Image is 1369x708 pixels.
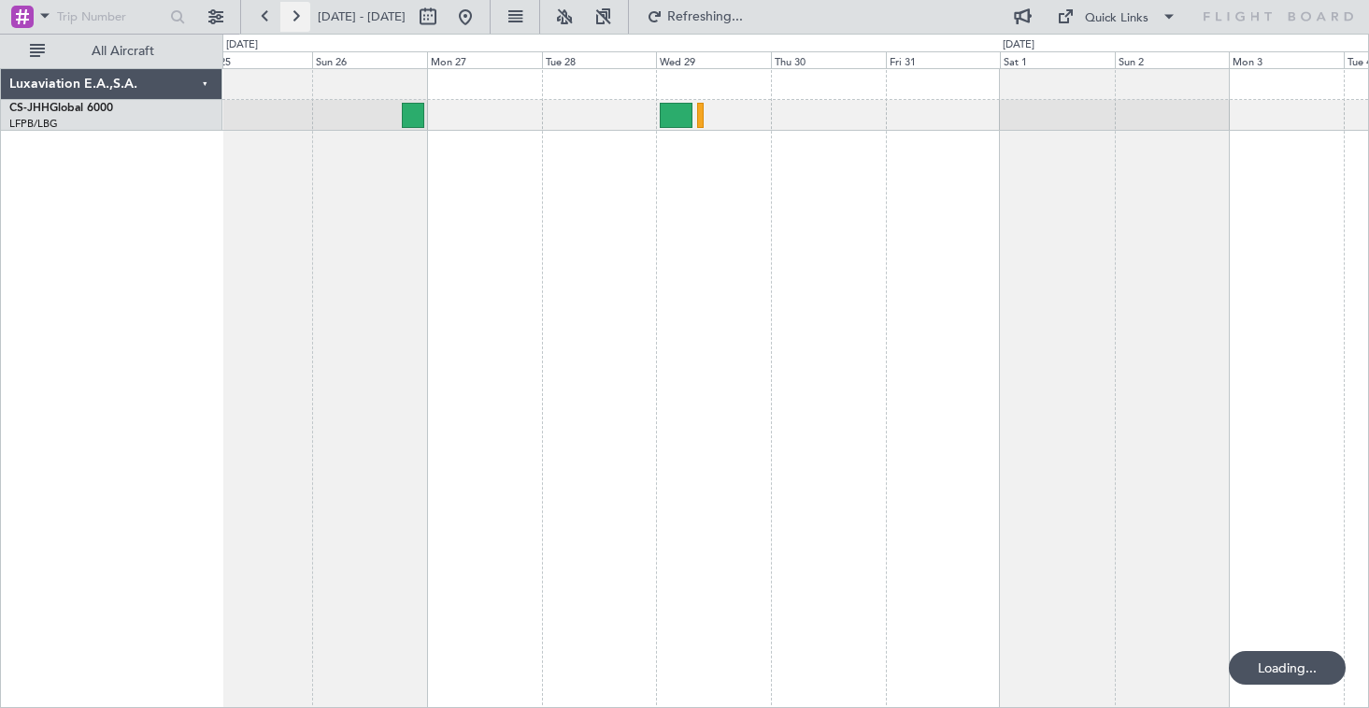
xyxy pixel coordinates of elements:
div: Quick Links [1085,9,1148,28]
a: CS-JHHGlobal 6000 [9,103,113,114]
div: [DATE] [226,37,258,53]
div: Sun 26 [312,51,427,68]
button: Quick Links [1048,2,1186,32]
div: Fri 31 [886,51,1001,68]
span: Refreshing... [666,10,745,23]
div: [DATE] [1003,37,1034,53]
input: Trip Number [57,3,164,31]
div: Mon 3 [1229,51,1344,68]
div: Thu 30 [771,51,886,68]
div: Sun 2 [1115,51,1230,68]
span: CS-JHH [9,103,50,114]
div: Mon 27 [427,51,542,68]
span: [DATE] - [DATE] [318,8,406,25]
div: Wed 29 [656,51,771,68]
span: All Aircraft [49,45,197,58]
a: LFPB/LBG [9,117,58,131]
div: Loading... [1229,651,1346,685]
button: All Aircraft [21,36,203,66]
div: Tue 28 [542,51,657,68]
div: Sat 25 [198,51,313,68]
div: Sat 1 [1000,51,1115,68]
button: Refreshing... [638,2,750,32]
